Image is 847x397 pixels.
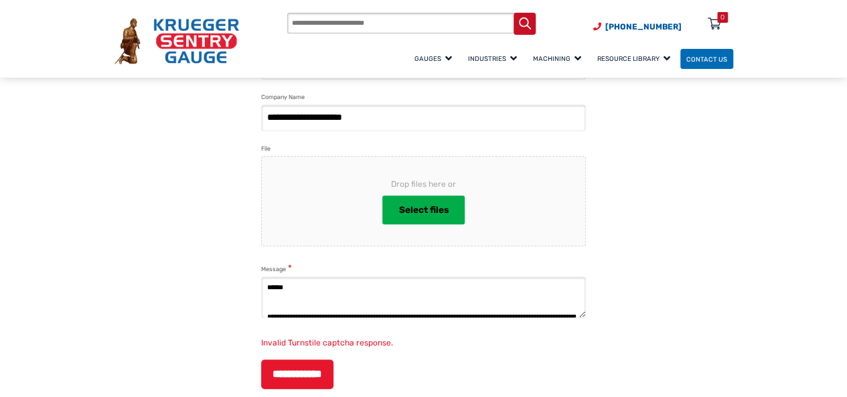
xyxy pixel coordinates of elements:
label: Company Name [261,92,305,102]
a: Phone Number (920) 434-8860 [593,21,682,33]
a: Machining [527,47,591,70]
div: 0 [720,12,724,23]
span: Drop files here or [283,178,564,190]
a: Gauges [408,47,462,70]
a: Industries [462,47,527,70]
span: Industries [468,55,517,62]
span: [PHONE_NUMBER] [605,22,682,31]
span: Contact Us [686,55,727,62]
label: File [261,144,271,154]
a: Contact Us [680,49,733,70]
label: Message [261,263,292,274]
span: Machining [533,55,581,62]
button: select files, file [382,195,465,224]
span: Resource Library [597,55,670,62]
div: Invalid Turnstile captcha response. [261,337,585,349]
a: Resource Library [591,47,680,70]
img: Krueger Sentry Gauge [114,18,239,64]
span: Gauges [414,55,452,62]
